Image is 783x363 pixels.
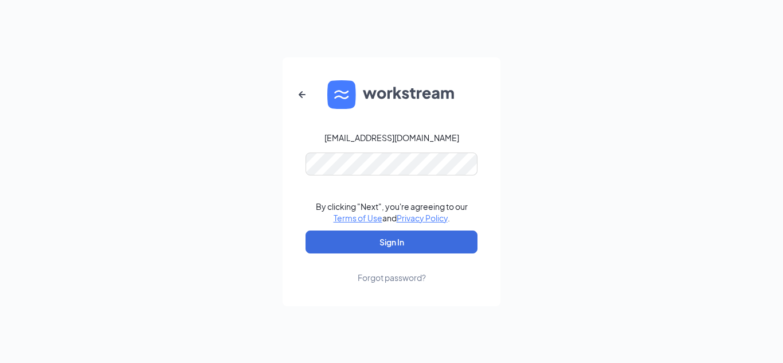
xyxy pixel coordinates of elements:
a: Privacy Policy [397,213,448,223]
div: [EMAIL_ADDRESS][DOMAIN_NAME] [324,132,459,143]
div: By clicking "Next", you're agreeing to our and . [316,201,468,224]
button: ArrowLeftNew [288,81,316,108]
button: Sign In [306,231,477,253]
div: Forgot password? [358,272,426,283]
a: Forgot password? [358,253,426,283]
svg: ArrowLeftNew [295,88,309,102]
a: Terms of Use [334,213,382,223]
img: WS logo and Workstream text [327,80,456,109]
